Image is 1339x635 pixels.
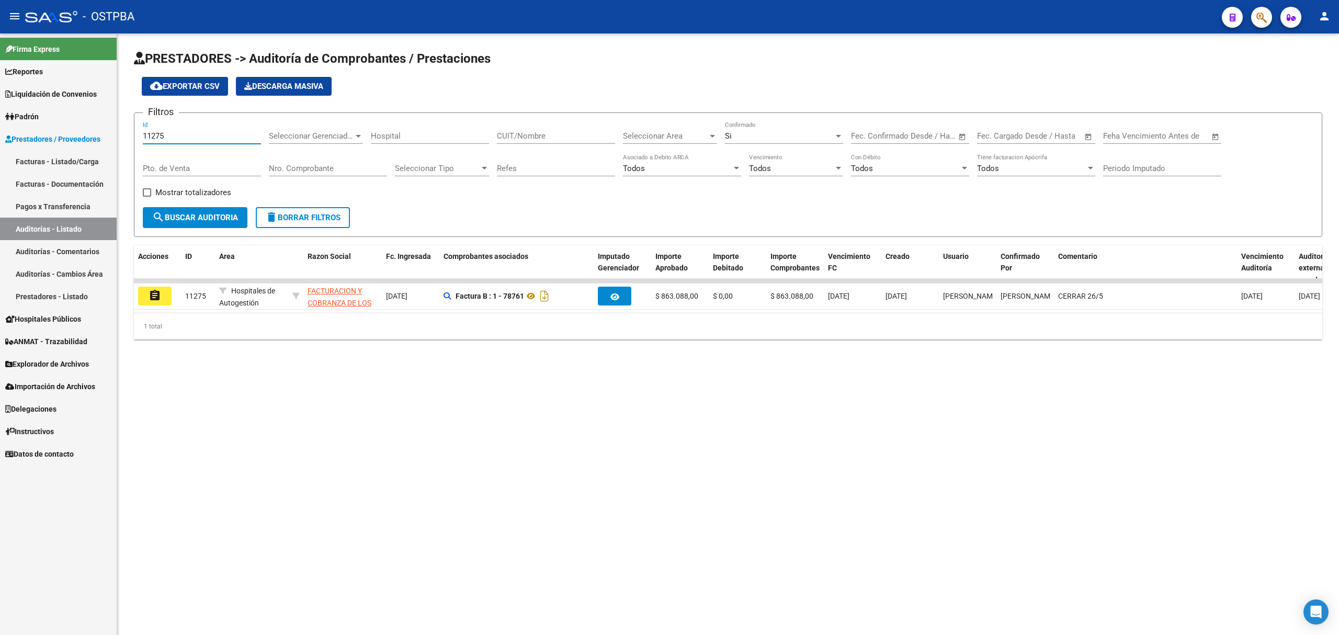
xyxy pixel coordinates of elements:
span: Confirmado Por [1001,252,1040,273]
span: ID [185,252,192,260]
span: Si [725,131,732,141]
span: Comentario [1058,252,1097,260]
span: $ 863.088,00 [770,292,813,300]
span: ANMAT - Trazabilidad [5,336,87,347]
datatable-header-cell: Creado [881,245,939,291]
span: Importación de Archivos [5,381,95,392]
span: [DATE] [1241,292,1263,300]
span: $ 863.088,00 [655,292,698,300]
mat-icon: menu [8,10,21,22]
button: Descarga Masiva [236,77,332,96]
span: Usuario [943,252,969,260]
span: [DATE] [1299,292,1320,300]
span: Buscar Auditoria [152,213,238,222]
i: Descargar documento [538,288,551,304]
span: Todos [749,164,771,173]
datatable-header-cell: Confirmado Por [996,245,1054,291]
span: Todos [623,164,645,173]
span: Importe Comprobantes [770,252,820,273]
span: Area [219,252,235,260]
button: Open calendar [957,131,969,143]
datatable-header-cell: Vencimiento Auditoría [1237,245,1295,291]
span: Datos de contacto [5,448,74,460]
app-download-masive: Descarga masiva de comprobantes (adjuntos) [236,77,332,96]
span: Importe Aprobado [655,252,688,273]
h3: Filtros [143,105,179,119]
span: $ 0,00 [713,292,733,300]
datatable-header-cell: Comprobantes asociados [439,245,594,291]
span: [DATE] [886,292,907,300]
input: End date [894,131,945,141]
span: Instructivos [5,426,54,437]
input: End date [1020,131,1071,141]
span: Todos [851,164,873,173]
datatable-header-cell: ID [181,245,215,291]
span: Vencimiento Auditoría [1241,252,1284,273]
span: Todos [977,164,999,173]
span: Seleccionar Area [623,131,708,141]
button: Open calendar [1083,131,1095,143]
datatable-header-cell: Razon Social [303,245,382,291]
span: CERRAR 26/5 [1058,292,1103,300]
div: Open Intercom Messenger [1303,599,1329,625]
span: Explorador de Archivos [5,358,89,370]
mat-icon: search [152,211,165,223]
span: - OSTPBA [83,5,134,28]
span: Hospitales Públicos [5,313,81,325]
datatable-header-cell: Importe Comprobantes [766,245,824,291]
datatable-header-cell: Vencimiento FC [824,245,881,291]
button: Borrar Filtros [256,207,350,228]
input: Start date [977,131,1011,141]
span: Imputado Gerenciador [598,252,639,273]
button: Buscar Auditoria [143,207,247,228]
span: PRESTADORES -> Auditoría de Comprobantes / Prestaciones [134,51,491,66]
span: Comprobantes asociados [444,252,528,260]
datatable-header-cell: Importe Debitado [709,245,766,291]
span: Acciones [138,252,168,260]
button: Exportar CSV [142,77,228,96]
span: FACTURACION Y COBRANZA DE LOS EFECTORES PUBLICOS S.E. [308,287,371,331]
span: Seleccionar Gerenciador [269,131,354,141]
datatable-header-cell: Usuario [939,245,996,291]
mat-icon: assignment [149,289,161,302]
span: Fc. Ingresada [386,252,431,260]
datatable-header-cell: Importe Aprobado [651,245,709,291]
span: Razon Social [308,252,351,260]
span: Reportes [5,66,43,77]
input: Start date [851,131,885,141]
span: Descarga Masiva [244,82,323,91]
mat-icon: cloud_download [150,80,163,92]
span: Padrón [5,111,39,122]
span: Hospitales de Autogestión [219,287,275,307]
span: Exportar CSV [150,82,220,91]
span: [DATE] [828,292,849,300]
span: Vencimiento FC [828,252,870,273]
span: Borrar Filtros [265,213,341,222]
div: 1 total [134,313,1322,339]
span: [PERSON_NAME] [1001,292,1057,300]
span: Mostrar totalizadores [155,186,231,199]
button: Open calendar [1210,131,1222,143]
datatable-header-cell: Fc. Ingresada [382,245,439,291]
span: 11275 [185,292,206,300]
datatable-header-cell: Area [215,245,288,291]
datatable-header-cell: Comentario [1054,245,1237,291]
mat-icon: delete [265,211,278,223]
div: - 30715497456 [308,285,378,307]
mat-icon: person [1318,10,1331,22]
span: Auditoría externa creada [1299,252,1330,285]
span: Creado [886,252,910,260]
span: Delegaciones [5,403,56,415]
span: Liquidación de Convenios [5,88,97,100]
span: Prestadores / Proveedores [5,133,100,145]
datatable-header-cell: Imputado Gerenciador [594,245,651,291]
span: Seleccionar Tipo [395,164,480,173]
span: Importe Debitado [713,252,743,273]
span: [DATE] [386,292,407,300]
datatable-header-cell: Acciones [134,245,181,291]
span: [PERSON_NAME] [943,292,999,300]
strong: Factura B : 1 - 78761 [456,292,524,300]
span: Firma Express [5,43,60,55]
